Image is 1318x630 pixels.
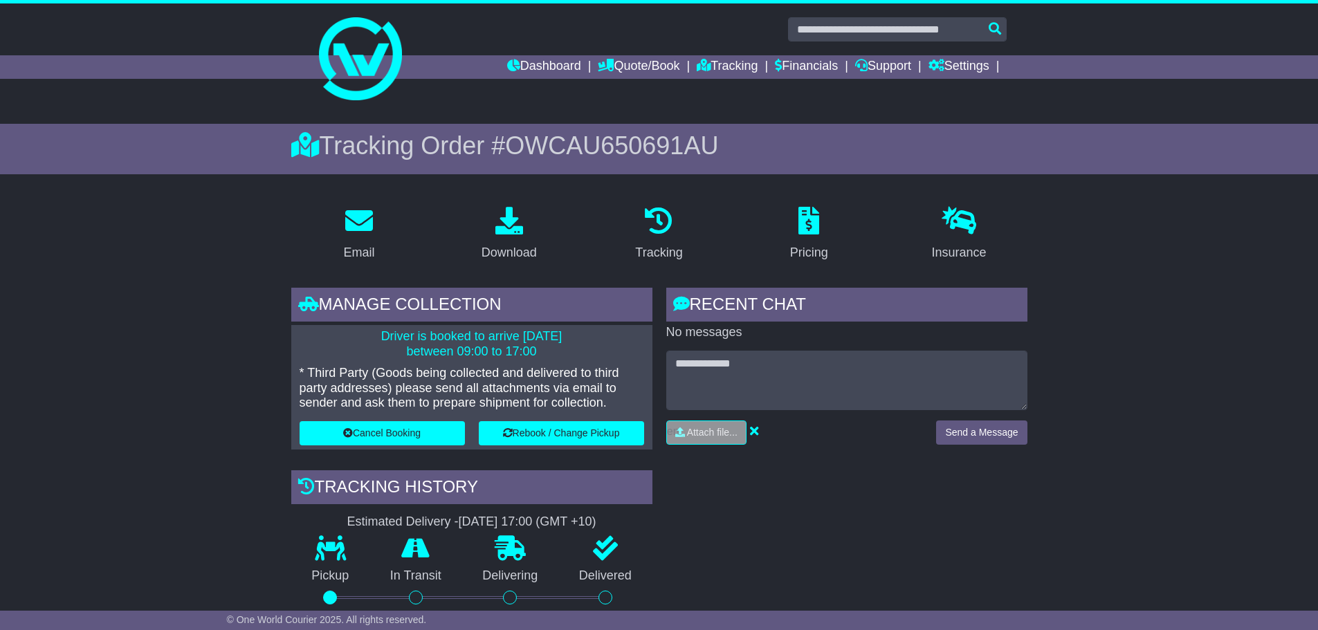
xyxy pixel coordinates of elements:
[459,515,596,530] div: [DATE] 17:00 (GMT +10)
[473,202,546,267] a: Download
[598,55,679,79] a: Quote/Book
[479,421,644,445] button: Rebook / Change Pickup
[291,470,652,508] div: Tracking history
[300,366,644,411] p: * Third Party (Goods being collected and delivered to third party addresses) please send all atta...
[923,202,996,267] a: Insurance
[936,420,1027,445] button: Send a Message
[227,614,427,625] span: © One World Courier 2025. All rights reserved.
[855,55,911,79] a: Support
[666,288,1027,325] div: RECENT CHAT
[775,55,838,79] a: Financials
[291,131,1027,160] div: Tracking Order #
[291,515,652,530] div: Estimated Delivery -
[291,288,652,325] div: Manage collection
[369,568,462,584] p: In Transit
[507,55,581,79] a: Dashboard
[666,325,1027,340] p: No messages
[697,55,758,79] a: Tracking
[334,202,383,267] a: Email
[928,55,989,79] a: Settings
[635,243,682,262] div: Tracking
[300,329,644,359] p: Driver is booked to arrive [DATE] between 09:00 to 17:00
[300,421,465,445] button: Cancel Booking
[482,243,537,262] div: Download
[505,131,718,160] span: OWCAU650691AU
[626,202,691,267] a: Tracking
[790,243,828,262] div: Pricing
[781,202,837,267] a: Pricing
[462,568,559,584] p: Delivering
[932,243,987,262] div: Insurance
[291,568,370,584] p: Pickup
[343,243,374,262] div: Email
[558,568,652,584] p: Delivered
